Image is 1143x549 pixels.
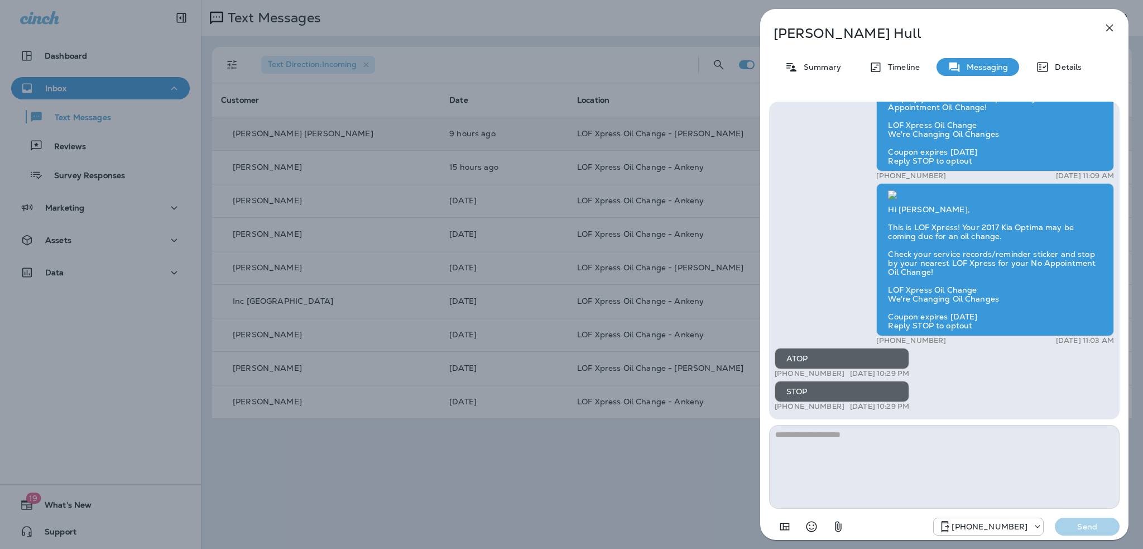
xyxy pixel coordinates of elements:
p: Timeline [882,63,920,71]
div: ATOP [775,348,909,369]
p: [PHONE_NUMBER] [952,522,1027,531]
button: Select an emoji [800,515,823,538]
p: [DATE] 10:29 PM [850,402,909,411]
p: [PHONE_NUMBER] [876,171,946,180]
p: [PHONE_NUMBER] [775,369,844,378]
div: +1 (515) 519-9972 [934,520,1043,533]
div: Hi [PERSON_NAME], This is LOF Xpress! Your 2017 Kia Optima may be coming due for an oil change. C... [876,183,1114,336]
p: [DATE] 10:29 PM [850,369,909,378]
p: Summary [798,63,841,71]
p: [DATE] 11:03 AM [1056,336,1114,345]
img: twilio-download [888,190,897,199]
div: STOP [775,381,909,402]
p: Messaging [961,63,1008,71]
p: [PHONE_NUMBER] [775,402,844,411]
p: Details [1049,63,1082,71]
p: [PERSON_NAME] Hull [774,26,1078,41]
p: [PHONE_NUMBER] [876,336,946,345]
p: [DATE] 11:09 AM [1056,171,1114,180]
button: Add in a premade template [774,515,796,538]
